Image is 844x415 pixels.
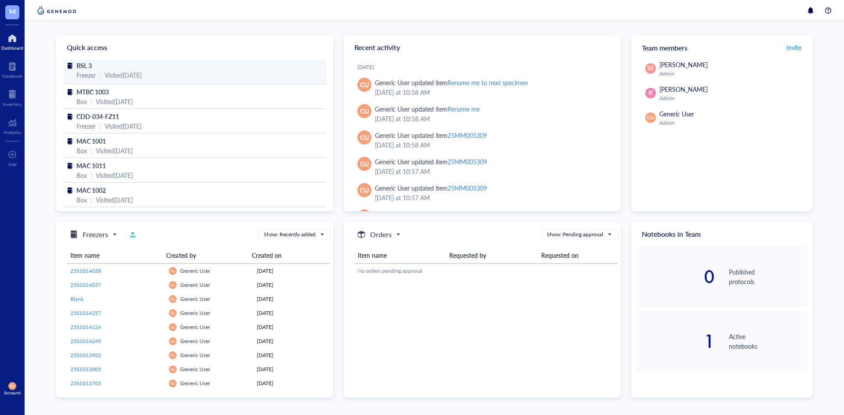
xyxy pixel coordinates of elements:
[171,339,175,343] span: GU
[659,109,694,118] span: Generic User
[76,121,96,131] div: Freezer
[91,97,92,106] div: |
[360,133,369,142] span: GU
[171,325,175,329] span: GU
[67,247,163,263] th: Item name
[360,80,369,90] span: GU
[91,195,92,205] div: |
[99,121,101,131] div: |
[257,309,327,317] div: [DATE]
[8,162,17,167] div: Add
[729,267,807,286] div: Published protocols
[76,112,119,121] span: CDD-034-FZ11
[257,351,327,359] div: [DATE]
[70,281,101,289] span: 25SS014037
[96,146,133,155] div: Visited [DATE]
[375,157,487,166] div: Generic User updated item
[351,127,614,153] a: GUGeneric User updated item25MM005309[DATE] at 10:58 AM
[10,384,14,388] span: GU
[3,87,22,107] a: Inventory
[786,43,801,52] span: Invite
[375,78,528,87] div: Generic User updated item
[83,229,108,240] h5: Freezers
[447,131,487,140] div: 25MM005309
[180,309,210,317] span: Generic User
[3,101,22,107] div: Inventory
[264,231,316,238] div: Show: Recently added
[375,87,607,97] div: [DATE] at 10:58 AM
[354,247,446,263] th: Item name
[360,185,369,195] span: GU
[375,104,480,114] div: Generic User updated item
[375,183,487,193] div: Generic User updated item
[257,295,327,303] div: [DATE]
[2,59,22,79] a: Notebook
[70,267,101,274] span: 25SS014038
[257,323,327,331] div: [DATE]
[248,247,324,263] th: Created on
[70,309,162,317] a: 25SS014257
[180,323,210,331] span: Generic User
[257,365,327,373] div: [DATE]
[70,267,162,275] a: 25SS014038
[70,351,101,359] span: 25SS013902
[257,281,327,289] div: [DATE]
[375,166,607,176] div: [DATE] at 10:57 AM
[648,65,654,72] span: SS
[76,186,106,195] span: MAC 1002
[76,70,96,80] div: Freezer
[370,229,392,240] h5: Orders
[91,146,92,155] div: |
[99,70,101,80] div: |
[171,283,175,287] span: GU
[447,157,487,166] div: 25MM005309
[70,337,162,345] a: 25SS014249
[76,170,87,180] div: Box
[70,295,84,303] span: Blank
[180,379,210,387] span: Generic User
[70,295,162,303] a: Blank
[76,97,87,106] div: Box
[257,267,327,275] div: [DATE]
[446,247,537,263] th: Requested by
[76,87,109,96] span: MTBC 1003
[351,101,614,127] a: GUGeneric User updated itemRename me[DATE] at 10:58 AM
[70,337,101,345] span: 25SS014249
[360,106,369,116] span: GU
[70,379,162,387] a: 25SS013703
[70,281,162,289] a: 25SS014037
[659,60,708,69] span: [PERSON_NAME]
[637,268,715,285] div: 0
[180,337,210,345] span: Generic User
[9,6,16,17] span: M
[631,222,812,246] div: Notebooks in Team
[76,146,87,155] div: Box
[70,365,101,373] span: 25SS013805
[538,247,618,263] th: Requested on
[1,31,23,51] a: Dashboard
[76,137,106,145] span: MAC 1001
[659,85,708,94] span: [PERSON_NAME]
[647,114,654,121] span: GU
[4,130,21,135] div: Analytics
[180,351,210,359] span: Generic User
[171,297,175,301] span: GU
[171,382,175,385] span: GU
[35,5,78,16] img: genemod-logo
[105,70,142,80] div: Visited [DATE]
[659,95,804,102] div: Admin
[447,78,528,87] div: Rename me to next specimen
[70,351,162,359] a: 25SS013902
[163,247,248,263] th: Created by
[180,295,210,303] span: Generic User
[96,97,133,106] div: Visited [DATE]
[171,354,175,357] span: GU
[351,74,614,101] a: GUGeneric User updated itemRename me to next specimen[DATE] at 10:58 AM
[76,195,87,205] div: Box
[631,35,812,60] div: Team members
[637,332,715,350] div: 1
[358,267,615,275] div: No orders pending approval
[180,281,210,289] span: Generic User
[659,70,804,77] div: Admin
[547,231,603,238] div: Show: Pending approval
